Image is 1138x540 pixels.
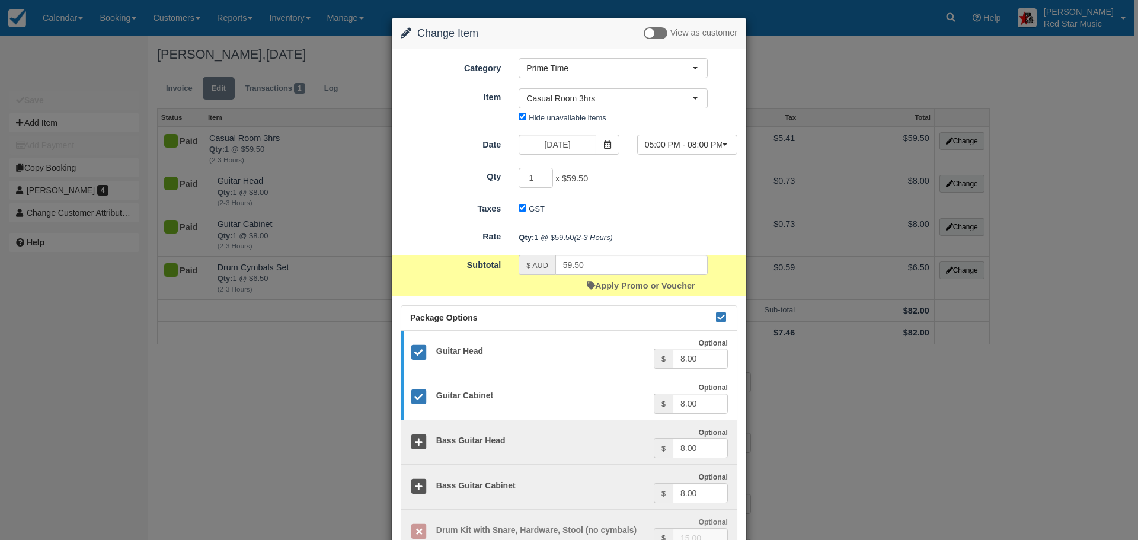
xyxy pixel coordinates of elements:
[529,113,606,122] label: Hide unavailable items
[510,228,746,247] div: 1 @ $59.50
[670,28,737,38] span: View as customer
[427,481,654,490] h5: Bass Guitar Cabinet
[392,167,510,183] label: Qty
[526,92,692,104] span: Casual Room 3hrs
[698,429,728,437] strong: Optional
[661,490,666,498] small: $
[427,347,654,356] h5: Guitar Head
[526,261,548,270] small: $ AUD
[427,391,654,400] h5: Guitar Cabinet
[401,331,737,376] a: Guitar Head Optional $
[392,255,510,271] label: Subtotal
[392,199,510,215] label: Taxes
[555,174,588,184] span: x $59.50
[401,375,737,420] a: Guitar Cabinet Optional $
[519,233,534,242] strong: Qty
[698,518,728,526] strong: Optional
[392,87,510,104] label: Item
[661,355,666,363] small: $
[637,135,737,155] button: 05:00 PM - 08:00 PM
[417,27,478,39] span: Change Item
[427,436,654,445] h5: Bass Guitar Head
[519,88,708,108] button: Casual Room 3hrs
[661,445,666,453] small: $
[401,464,737,510] a: Bass Guitar Cabinet Optional $
[410,313,478,322] span: Package Options
[392,226,510,243] label: Rate
[698,339,728,347] strong: Optional
[587,281,695,290] a: Apply Promo or Voucher
[392,58,510,75] label: Category
[645,139,722,151] span: 05:00 PM - 08:00 PM
[519,58,708,78] button: Prime Time
[574,233,613,242] em: (2-3 Hours)
[698,384,728,392] strong: Optional
[401,420,737,465] a: Bass Guitar Head Optional $
[519,168,553,188] input: Qty
[392,135,510,151] label: Date
[661,400,666,408] small: $
[526,62,692,74] span: Prime Time
[529,205,545,213] label: GST
[427,526,654,535] h5: Drum Kit with Snare, Hardware, Stool (no cymbals)
[698,473,728,481] strong: Optional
